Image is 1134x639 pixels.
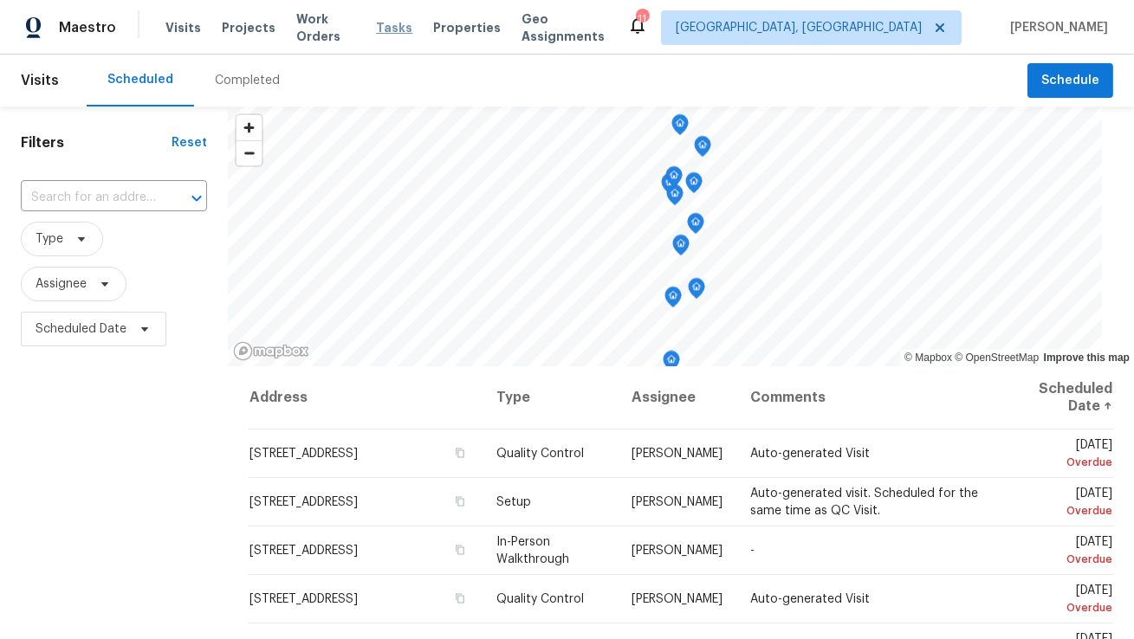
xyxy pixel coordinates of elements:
[215,72,280,89] div: Completed
[666,184,684,211] div: Map marker
[172,134,207,152] div: Reset
[483,366,618,429] th: Type
[36,275,87,293] span: Assignee
[672,235,690,261] div: Map marker
[237,140,262,165] button: Zoom out
[496,496,531,508] span: Setup
[694,136,711,163] div: Map marker
[661,173,678,200] div: Map marker
[671,114,689,141] div: Map marker
[1009,599,1112,616] div: Overdue
[1009,487,1112,520] span: [DATE]
[1009,536,1112,568] span: [DATE]
[1041,70,1099,92] span: Schedule
[21,61,59,100] span: Visits
[955,352,1039,364] a: OpenStreetMap
[185,186,209,210] button: Open
[249,593,358,605] span: [STREET_ADDRESS]
[59,19,116,36] span: Maestro
[522,10,606,45] span: Geo Assignments
[750,487,978,517] span: Auto-generated visit. Scheduled for the same time as QC Visit.
[750,448,870,460] span: Auto-generated Visit
[233,341,309,361] a: Mapbox homepage
[249,366,482,429] th: Address
[453,494,469,509] button: Copy Address
[750,593,870,605] span: Auto-generated Visit
[249,545,358,557] span: [STREET_ADDRESS]
[21,134,172,152] h1: Filters
[496,448,584,460] span: Quality Control
[750,545,755,557] span: -
[453,445,469,461] button: Copy Address
[496,593,584,605] span: Quality Control
[636,10,648,28] div: 11
[632,448,723,460] span: [PERSON_NAME]
[632,593,723,605] span: [PERSON_NAME]
[665,166,683,193] div: Map marker
[228,106,1102,366] canvas: Map
[632,545,723,557] span: [PERSON_NAME]
[249,496,358,508] span: [STREET_ADDRESS]
[1027,63,1113,99] button: Schedule
[453,542,469,558] button: Copy Address
[904,352,952,364] a: Mapbox
[376,22,412,34] span: Tasks
[496,536,569,565] span: In-Person Walkthrough
[1009,584,1112,616] span: [DATE]
[685,172,703,199] div: Map marker
[21,184,159,211] input: Search for an address...
[1003,19,1108,36] span: [PERSON_NAME]
[618,366,736,429] th: Assignee
[296,10,355,45] span: Work Orders
[36,320,126,338] span: Scheduled Date
[663,351,680,378] div: Map marker
[165,19,201,36] span: Visits
[687,213,704,240] div: Map marker
[995,366,1113,429] th: Scheduled Date ↑
[1009,439,1112,471] span: [DATE]
[1009,454,1112,471] div: Overdue
[453,591,469,606] button: Copy Address
[1009,551,1112,568] div: Overdue
[36,230,63,248] span: Type
[222,19,275,36] span: Projects
[237,115,262,140] button: Zoom in
[676,19,922,36] span: [GEOGRAPHIC_DATA], [GEOGRAPHIC_DATA]
[249,448,358,460] span: [STREET_ADDRESS]
[736,366,995,429] th: Comments
[107,71,173,88] div: Scheduled
[664,287,682,313] div: Map marker
[433,19,501,36] span: Properties
[632,496,723,508] span: [PERSON_NAME]
[237,141,262,165] span: Zoom out
[1009,502,1112,520] div: Overdue
[1044,352,1130,364] a: Improve this map
[688,278,705,305] div: Map marker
